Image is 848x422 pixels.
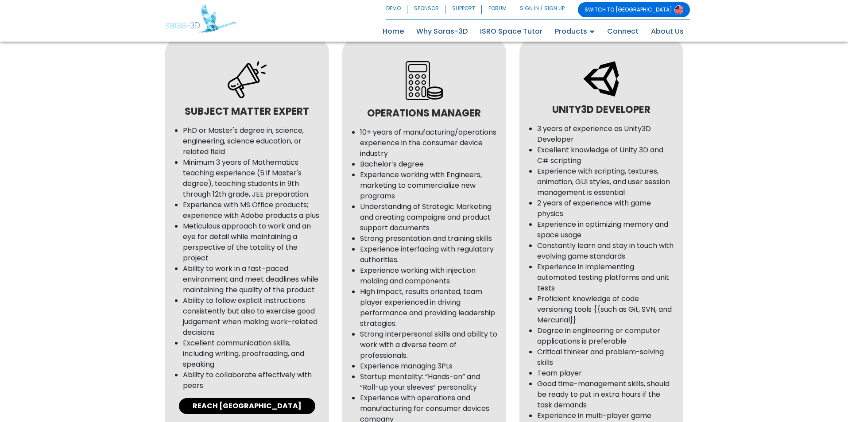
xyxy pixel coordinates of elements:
img: Switch to USA [674,5,683,14]
a: Products [549,24,601,39]
a: SIGN IN / SIGN UP [513,2,571,17]
h3: Subject matter expert [174,105,320,118]
li: High impact, results oriented, team player experienced in driving performance and providing leade... [360,286,497,329]
li: PhD or Master's degree in, science, engineering, science education, or related field [183,125,320,157]
li: Constantly learn and stay in touch with evolving game standards [537,240,674,262]
li: Proficient knowledge of code versioning tools {{such as Git, SVN, and Mercurial}} [537,294,674,325]
h3: Operations Manager [351,107,497,120]
a: SUPPORT [445,2,482,17]
li: Good time-management skills, should be ready to put in extra hours if the task demands [537,379,674,410]
li: Meticulous approach to work and an eye for detail while maintaining a perspective of the totality... [183,221,320,263]
a: Home [376,24,410,39]
li: Team player [537,368,674,379]
a: SPONSOR [407,2,445,17]
li: 10+ years of manufacturing/operations experience in the consumer device industry [360,127,497,159]
h3: Unity3D Developer [528,104,674,116]
a: DEMO [386,2,407,17]
li: Experience working with injection molding and components [360,265,497,286]
li: Startup mentality: “Hands-on” and “Roll-up your sleeves” personality [360,372,497,393]
li: Critical thinker and problem-solving skills [537,347,674,368]
li: Understanding of Strategic Marketing and creating campaigns and product support documents [360,201,497,233]
a: REACH [GEOGRAPHIC_DATA] [179,398,315,414]
li: Excellent knowledge of Unity 3D and C# scripting [537,145,674,166]
li: Experience with scripting, textures, animation, GUI styles, and user session management is essential [537,166,674,198]
a: Connect [601,24,645,39]
img: Saras 3D [165,4,237,33]
li: Degree in engineering or computer applications is preferable [537,325,674,347]
li: Bachelor’s degree [360,159,497,170]
li: Ability to collaborate effectively with peers [183,370,320,391]
li: Experience managing 3PLs [360,361,497,372]
li: Minimum 3 years of Mathematics teaching experience (5 if Master's degree), teaching students in 9... [183,157,320,200]
li: Strong interpersonal skills and ability to work with a diverse team of professionals. [360,329,497,361]
img: Operations Manager [406,61,443,100]
li: Experience working with Engineers, marketing to commercialize new programs [360,170,497,201]
a: ISRO Space Tutor [474,24,549,39]
img: Unity3D Developer [583,61,619,97]
li: Experience interfacing with regulatory authorities. [360,244,497,265]
li: 3 years of experience as Unity3D Developer [537,124,674,145]
li: Ability to follow explicit instructions consistently but also to exercise good judgement when mak... [183,295,320,338]
li: Experience with MS Office products; experience with Adobe products a plus [183,200,320,221]
li: Strong presentation and training skills [360,233,497,244]
li: 2 years of experience with game physics [537,198,674,219]
li: Experience in implementing automated testing platforms and unit tests [537,262,674,294]
a: FORUM [482,2,513,17]
a: Why Saras-3D [410,24,474,39]
img: Subject matter expert [228,61,267,98]
li: Excellent communication skills, including writing, proofreading, and speaking [183,338,320,370]
li: Experience in optimizing memory and space usage [537,219,674,240]
li: Ability to work in a fast-paced environment and meet deadlines while maintaining the quality of t... [183,263,320,295]
a: SWITCH TO [GEOGRAPHIC_DATA] [578,2,690,17]
a: About Us [645,24,690,39]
